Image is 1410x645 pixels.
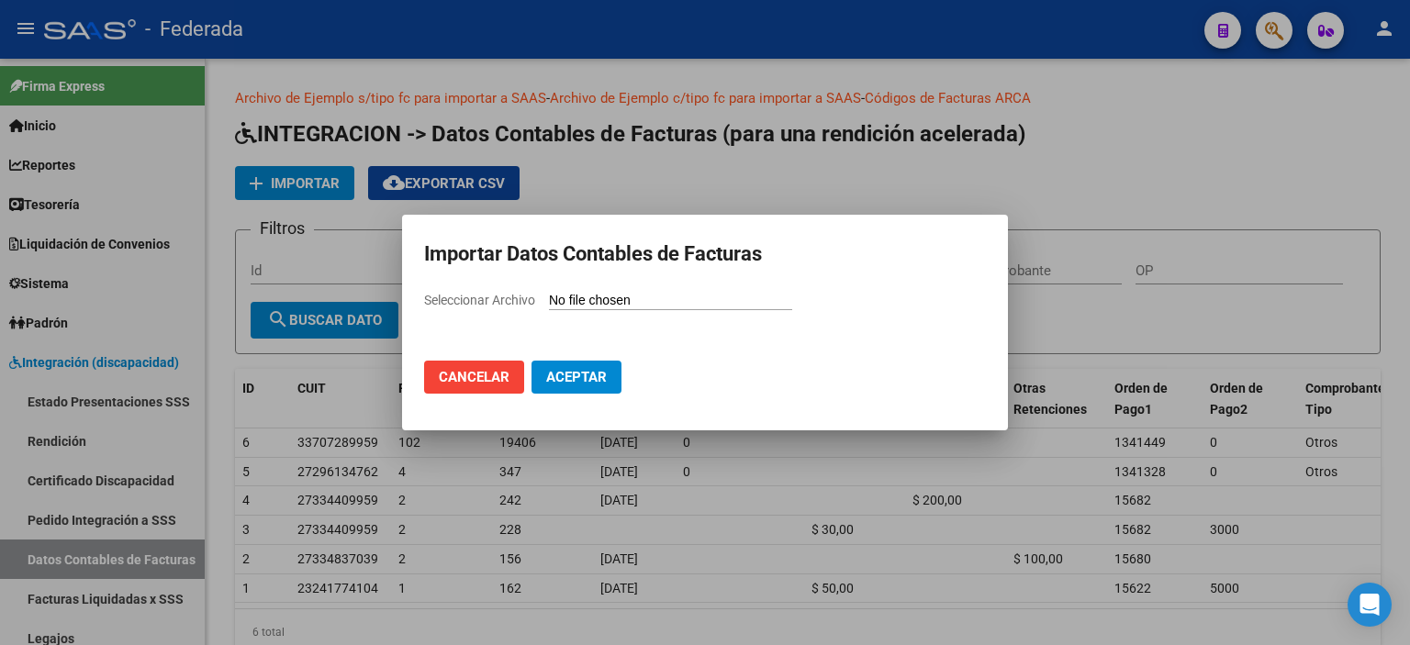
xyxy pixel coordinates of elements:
[424,293,535,307] span: Seleccionar Archivo
[546,369,607,385] span: Aceptar
[1348,583,1392,627] div: Open Intercom Messenger
[424,237,986,272] h2: Importar Datos Contables de Facturas
[424,361,524,394] button: Cancelar
[532,361,621,394] button: Aceptar
[439,369,509,385] span: Cancelar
